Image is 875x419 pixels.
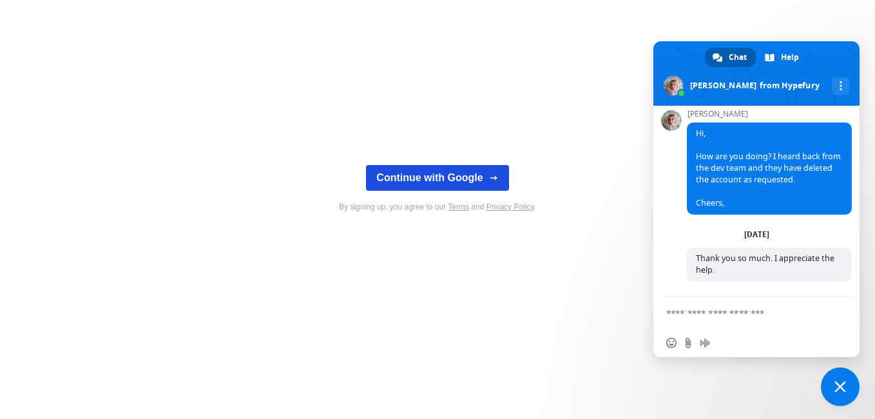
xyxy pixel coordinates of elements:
[821,367,860,406] div: Close chat
[366,165,508,191] button: Continue with Google
[696,253,834,275] span: Thank you so much. I appreciate the help.
[448,202,469,211] a: Terms
[757,48,808,67] div: Help
[339,201,536,213] p: By signing up, you agree to our and .
[687,110,852,119] span: [PERSON_NAME]
[781,48,799,67] span: Help
[666,307,818,319] textarea: Compose your message...
[666,338,677,348] span: Insert an emoji
[486,202,534,211] a: Privacy Policy
[729,48,747,67] span: Chat
[696,128,841,208] span: Hi, How are you doing? I heard back from the dev team and they have deleted the account as reques...
[705,48,756,67] div: Chat
[744,231,769,239] div: [DATE]
[700,338,710,348] span: Audio message
[832,77,849,95] div: More channels
[683,338,693,348] span: Send a file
